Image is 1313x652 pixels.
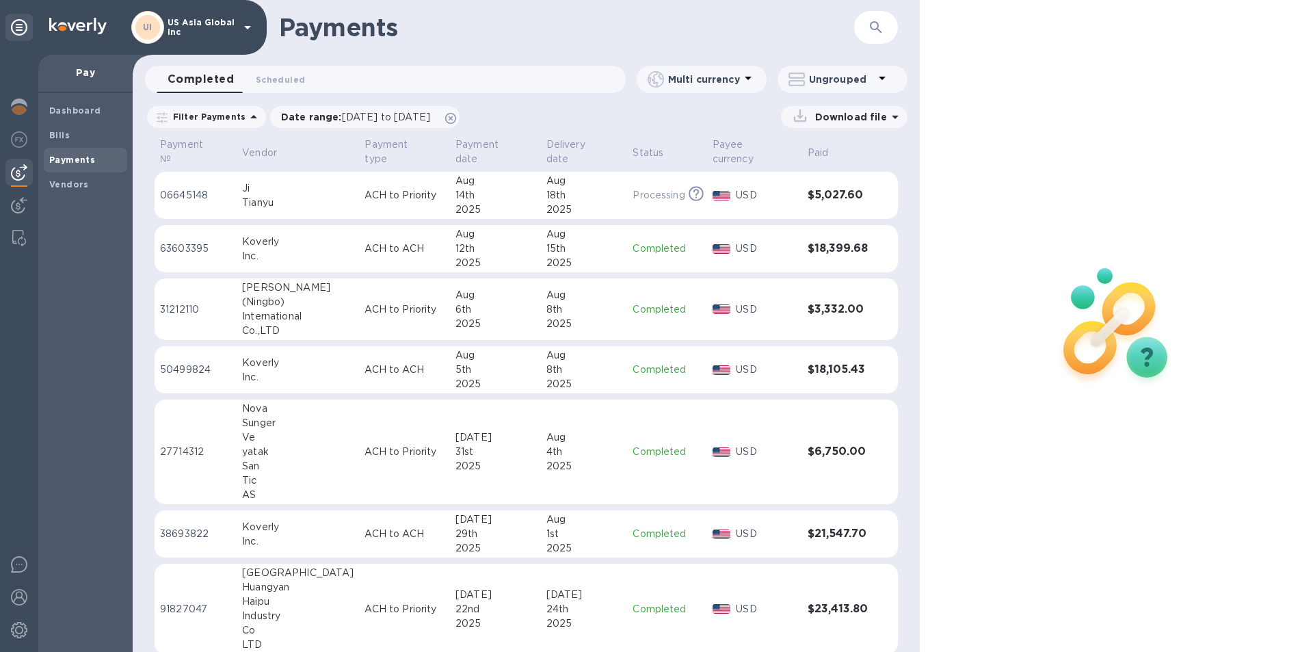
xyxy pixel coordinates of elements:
span: Payment date [455,138,535,166]
p: Completed [633,602,701,616]
p: Multi currency [668,73,740,86]
p: 63603395 [160,242,231,256]
span: Status [633,146,681,160]
h3: $6,750.00 [808,445,871,458]
p: USD [736,363,796,377]
div: Inc. [242,370,354,384]
p: USD [736,302,796,317]
span: [DATE] to [DATE] [342,112,430,122]
img: USD [713,365,731,375]
div: Aug [455,227,535,242]
div: 2025 [546,256,622,270]
p: Filter Payments [168,111,246,122]
p: USD [736,527,796,541]
div: Aug [455,348,535,363]
span: Delivery date [546,138,622,166]
b: UI [143,22,152,32]
p: 31212110 [160,302,231,317]
img: USD [713,191,731,200]
p: ACH to ACH [364,242,445,256]
p: Completed [633,363,701,377]
p: Delivery date [546,138,605,166]
div: AS [242,488,354,502]
p: Download file [810,110,887,124]
p: 50499824 [160,363,231,377]
p: ACH to Priority [364,188,445,203]
div: 1st [546,527,622,541]
div: Inc. [242,534,354,549]
div: Aug [546,430,622,445]
div: 6th [455,302,535,317]
div: Tianyu [242,196,354,210]
span: Completed [168,70,234,89]
div: 2025 [546,317,622,331]
div: 2025 [455,203,535,217]
p: Payment type [364,138,427,166]
p: Completed [633,302,701,317]
div: Aug [546,227,622,242]
p: US Asia Global Inc [168,18,236,37]
div: 8th [546,363,622,377]
p: Vendor [242,146,277,160]
b: Bills [49,130,70,140]
div: Aug [546,174,622,188]
div: 2025 [455,377,535,391]
p: 38693822 [160,527,231,541]
div: 22nd [455,602,535,616]
h3: $3,332.00 [808,303,871,316]
p: Processing [633,188,685,203]
p: 27714312 [160,445,231,459]
div: Koverly [242,356,354,370]
p: Payment date [455,138,518,166]
div: 2025 [546,541,622,556]
div: Koverly [242,520,354,534]
p: Pay [49,66,122,79]
div: Aug [546,512,622,527]
div: 4th [546,445,622,459]
div: 2025 [546,377,622,391]
div: [DATE] [455,588,535,602]
img: Logo [49,18,107,34]
span: Payee currency [713,138,797,166]
div: 2025 [455,256,535,270]
p: Completed [633,445,701,459]
p: ACH to Priority [364,302,445,317]
span: Payment type [364,138,445,166]
div: 15th [546,242,622,256]
h3: $18,399.68 [808,242,871,255]
p: USD [736,188,796,203]
div: International [242,309,354,324]
div: [PERSON_NAME] [242,281,354,295]
div: 12th [455,242,535,256]
p: USD [736,602,796,616]
p: USD [736,242,796,256]
div: yatak [242,445,354,459]
div: (Ningbo) [242,295,354,309]
div: Huangyan [242,580,354,595]
div: [DATE] [455,430,535,445]
img: USD [713,530,731,539]
span: Scheduled [256,73,305,87]
div: 2025 [546,203,622,217]
div: 2025 [455,459,535,473]
div: [DATE] [455,512,535,527]
p: ACH to ACH [364,363,445,377]
div: 2025 [546,616,622,631]
div: Co.,LTD [242,324,354,338]
p: Status [633,146,663,160]
div: Ji [242,181,354,196]
div: 2025 [455,616,535,631]
p: Date range : [281,110,437,124]
p: 06645148 [160,188,231,203]
p: Completed [633,527,701,541]
span: Vendor [242,146,295,160]
p: ACH to ACH [364,527,445,541]
div: [DATE] [546,588,622,602]
div: 2025 [546,459,622,473]
div: Unpin categories [5,14,33,41]
div: Aug [455,288,535,302]
b: Vendors [49,179,89,190]
p: USD [736,445,796,459]
h3: $21,547.70 [808,527,871,540]
div: Koverly [242,235,354,249]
